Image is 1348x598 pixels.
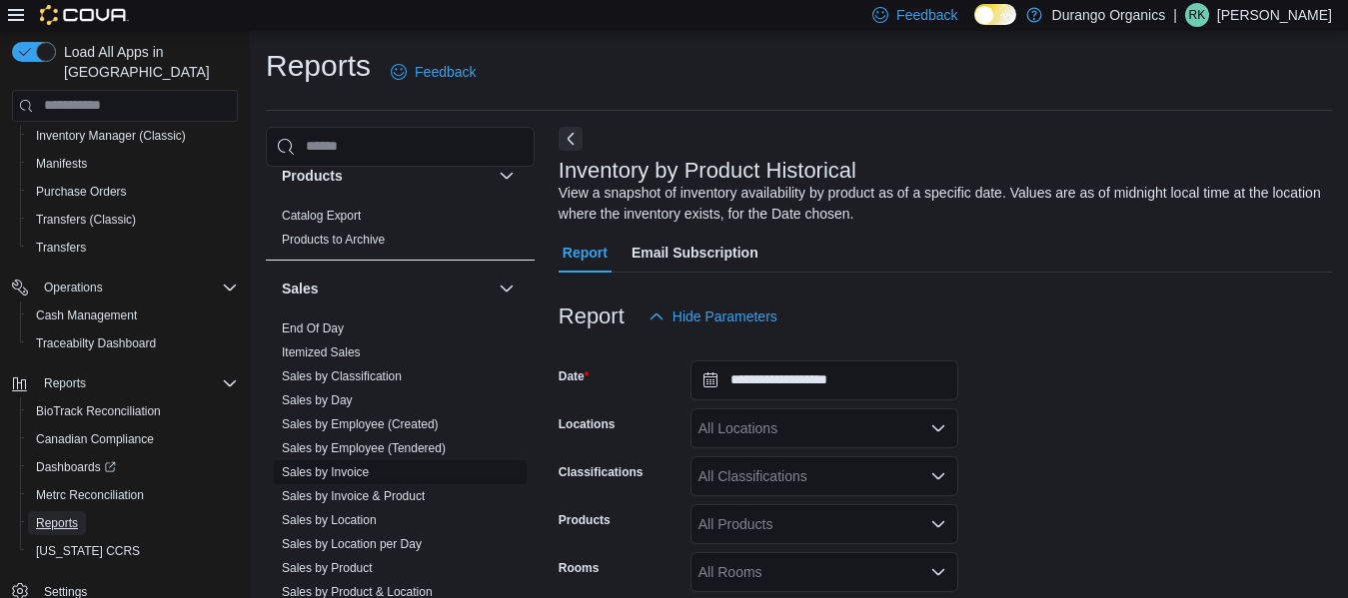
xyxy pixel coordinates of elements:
[28,152,238,176] span: Manifests
[20,234,246,262] button: Transfers
[36,431,154,447] span: Canadian Compliance
[1052,3,1166,27] p: Durango Organics
[282,345,361,359] a: Itemized Sales
[28,236,94,260] a: Transfers
[36,240,86,256] span: Transfers
[559,512,611,528] label: Products
[559,464,644,480] label: Classifications
[282,320,344,336] span: End Of Day
[36,212,136,228] span: Transfers (Classic)
[28,152,95,176] a: Manifests
[28,483,152,507] a: Metrc Reconciliation
[282,416,439,432] span: Sales by Employee (Created)
[20,481,246,509] button: Metrc Reconciliation
[282,279,319,299] h3: Sales
[896,5,957,25] span: Feedback
[36,487,144,503] span: Metrc Reconciliation
[559,368,590,384] label: Date
[28,539,238,563] span: Washington CCRS
[282,392,353,408] span: Sales by Day
[28,236,238,260] span: Transfers
[28,124,238,148] span: Inventory Manager (Classic)
[36,543,140,559] span: [US_STATE] CCRS
[44,280,103,296] span: Operations
[36,276,111,299] button: Operations
[282,513,377,527] a: Sales by Location
[28,124,194,148] a: Inventory Manager (Classic)
[282,441,446,455] a: Sales by Employee (Tendered)
[559,183,1322,225] div: View a snapshot of inventory availability by product as of a specific date. Values are as of midn...
[36,371,238,395] span: Reports
[930,420,946,436] button: Open list of options
[28,303,145,327] a: Cash Management
[930,516,946,532] button: Open list of options
[563,233,608,273] span: Report
[28,511,86,535] a: Reports
[282,209,361,223] a: Catalog Export
[282,536,422,552] span: Sales by Location per Day
[282,232,385,248] span: Products to Archive
[282,393,353,407] a: Sales by Day
[282,344,361,360] span: Itemized Sales
[36,184,127,200] span: Purchase Orders
[641,297,785,336] button: Hide Parameters
[20,329,246,357] button: Traceabilty Dashboard
[282,560,373,576] span: Sales by Product
[282,369,402,383] a: Sales by Classification
[632,233,758,273] span: Email Subscription
[28,180,135,204] a: Purchase Orders
[36,459,116,475] span: Dashboards
[28,539,148,563] a: [US_STATE] CCRS
[1189,3,1206,27] span: RK
[282,208,361,224] span: Catalog Export
[559,560,600,576] label: Rooms
[28,399,238,423] span: BioTrack Reconciliation
[495,164,519,188] button: Products
[20,537,246,565] button: [US_STATE] CCRS
[282,488,425,504] span: Sales by Invoice & Product
[673,306,777,326] span: Hide Parameters
[56,42,238,82] span: Load All Apps in [GEOGRAPHIC_DATA]
[28,399,169,423] a: BioTrack Reconciliation
[930,564,946,580] button: Open list of options
[282,465,369,479] a: Sales by Invoice
[282,561,373,575] a: Sales by Product
[36,335,156,351] span: Traceabilty Dashboard
[282,417,439,431] a: Sales by Employee (Created)
[28,455,124,479] a: Dashboards
[282,512,377,528] span: Sales by Location
[282,166,491,186] button: Products
[44,375,86,391] span: Reports
[282,279,491,299] button: Sales
[20,206,246,234] button: Transfers (Classic)
[282,537,422,551] a: Sales by Location per Day
[4,274,246,301] button: Operations
[20,178,246,206] button: Purchase Orders
[36,276,238,299] span: Operations
[20,397,246,425] button: BioTrack Reconciliation
[930,468,946,484] button: Open list of options
[36,128,186,144] span: Inventory Manager (Classic)
[4,369,246,397] button: Reports
[559,159,856,183] h3: Inventory by Product Historical
[282,489,425,503] a: Sales by Invoice & Product
[28,303,238,327] span: Cash Management
[415,62,476,82] span: Feedback
[28,455,238,479] span: Dashboards
[383,52,484,92] a: Feedback
[266,46,371,86] h1: Reports
[28,427,238,451] span: Canadian Compliance
[28,331,164,355] a: Traceabilty Dashboard
[40,5,129,25] img: Cova
[20,509,246,537] button: Reports
[282,368,402,384] span: Sales by Classification
[559,416,616,432] label: Locations
[495,277,519,300] button: Sales
[974,4,1016,25] input: Dark Mode
[20,122,246,150] button: Inventory Manager (Classic)
[20,150,246,178] button: Manifests
[974,25,975,26] span: Dark Mode
[1217,3,1332,27] p: [PERSON_NAME]
[28,208,238,232] span: Transfers (Classic)
[1185,3,1209,27] div: Ryan Keefe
